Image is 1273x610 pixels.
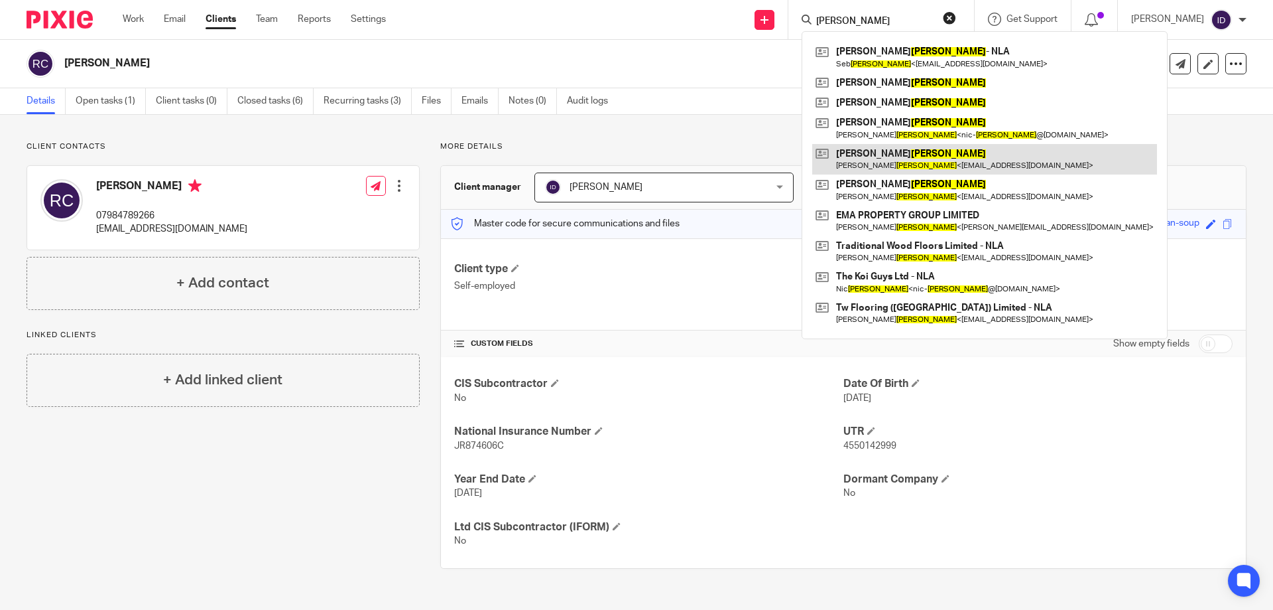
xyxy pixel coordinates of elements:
a: Team [256,13,278,26]
h4: Dormant Company [843,473,1233,487]
a: Open tasks (1) [76,88,146,114]
h4: UTR [843,425,1233,439]
a: Reports [298,13,331,26]
h4: CUSTOM FIELDS [454,339,843,349]
h4: + Add contact [176,273,269,293]
p: Client contacts [27,141,420,152]
a: Emails [461,88,499,114]
h4: Ltd CIS Subcontractor (IFORM) [454,520,843,534]
p: 07984789266 [96,209,247,222]
span: [DATE] [843,394,871,403]
span: 4550142999 [843,441,896,451]
img: svg%3E [1211,9,1232,31]
span: JR874606C [454,441,504,451]
h4: National Insurance Number [454,425,843,439]
img: svg%3E [40,179,83,222]
p: [EMAIL_ADDRESS][DOMAIN_NAME] [96,222,247,236]
img: svg%3E [545,179,561,195]
a: Client tasks (0) [156,88,227,114]
p: Self-employed [454,279,843,293]
span: No [843,489,855,498]
a: Audit logs [567,88,618,114]
h2: [PERSON_NAME] [64,56,866,70]
p: Linked clients [27,330,420,341]
input: Search [815,16,934,28]
label: Show empty fields [1113,337,1189,350]
h4: Client type [454,262,843,276]
p: Master code for secure communications and files [451,217,680,230]
a: Files [422,88,452,114]
a: Notes (0) [509,88,557,114]
h3: Client manager [454,181,521,194]
a: Settings [351,13,386,26]
img: Pixie [27,11,93,29]
a: Details [27,88,66,114]
p: More details [440,141,1246,152]
p: [PERSON_NAME] [1131,13,1204,26]
a: Closed tasks (6) [237,88,314,114]
a: Recurring tasks (3) [324,88,412,114]
h4: Year End Date [454,473,843,487]
span: [DATE] [454,489,482,498]
button: Clear [943,11,956,25]
h4: [PERSON_NAME] [96,179,247,196]
img: svg%3E [27,50,54,78]
h4: CIS Subcontractor [454,377,843,391]
a: Email [164,13,186,26]
span: No [454,394,466,403]
span: No [454,536,466,546]
span: Get Support [1006,15,1058,24]
h4: + Add linked client [163,370,282,390]
a: Clients [206,13,236,26]
span: [PERSON_NAME] [570,183,642,192]
a: Work [123,13,144,26]
i: Primary [188,179,202,192]
h4: Date Of Birth [843,377,1233,391]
